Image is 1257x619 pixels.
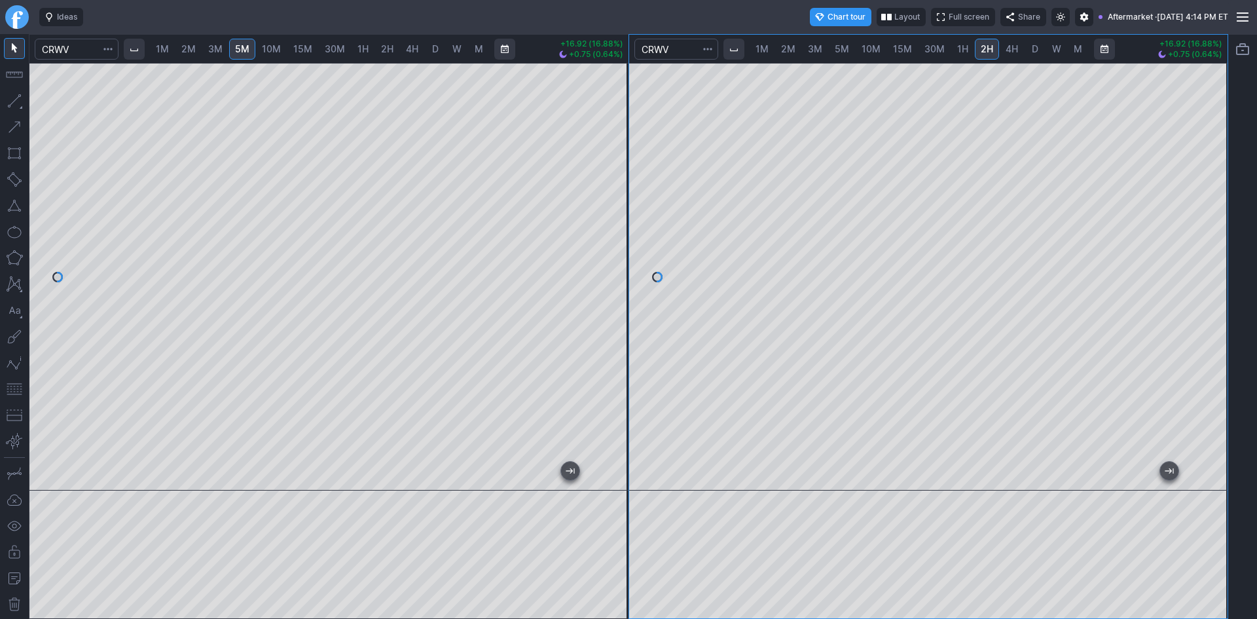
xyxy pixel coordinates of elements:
[4,489,25,510] button: Drawings autosave: Off
[475,43,483,54] span: M
[1232,39,1253,60] button: Portfolio watchlist
[287,39,318,60] a: 15M
[1160,462,1178,480] button: Jump to the most recent bar
[325,43,345,54] span: 30M
[4,274,25,295] button: XABCD
[775,39,801,60] a: 2M
[1000,39,1024,60] a: 4H
[4,594,25,615] button: Remove all drawings
[256,39,287,60] a: 10M
[810,8,871,26] button: Chart tour
[1032,43,1038,54] span: D
[452,43,462,54] span: W
[835,43,849,54] span: 5M
[559,40,623,48] p: +16.92 (16.88%)
[150,39,175,60] a: 1M
[1094,39,1115,60] button: Range
[1075,8,1093,26] button: Settings
[957,43,968,54] span: 1H
[1157,10,1228,24] span: [DATE] 4:14 PM ET
[5,5,29,29] a: Finviz.com
[634,39,718,60] input: Search
[756,43,769,54] span: 1M
[1168,50,1222,58] span: +0.75 (0.64%)
[1074,43,1082,54] span: M
[4,542,25,563] button: Lock drawings
[262,43,281,54] span: 10M
[319,39,351,60] a: 30M
[1046,39,1067,60] a: W
[156,43,169,54] span: 1M
[381,43,393,54] span: 2H
[887,39,918,60] a: 15M
[931,8,995,26] button: Full screen
[1025,39,1046,60] a: D
[924,43,945,54] span: 30M
[1158,40,1222,48] p: +16.92 (16.88%)
[781,43,795,54] span: 2M
[4,568,25,589] button: Add note
[4,248,25,269] button: Polygon
[4,90,25,111] button: Line
[1018,10,1040,24] span: Share
[750,39,774,60] a: 1M
[57,10,77,24] span: Ideas
[4,300,25,321] button: Text
[829,39,855,60] a: 5M
[4,431,25,452] button: Anchored VWAP
[808,43,822,54] span: 3M
[406,43,418,54] span: 4H
[877,8,926,26] button: Layout
[432,43,439,54] span: D
[981,43,993,54] span: 2H
[208,43,223,54] span: 3M
[181,43,196,54] span: 2M
[1108,10,1157,24] span: Aftermarket ·
[4,64,25,85] button: Measure
[828,10,865,24] span: Chart tour
[293,43,312,54] span: 15M
[894,10,920,24] span: Layout
[919,39,951,60] a: 30M
[357,43,369,54] span: 1H
[1052,43,1061,54] span: W
[4,117,25,138] button: Arrow
[4,463,25,484] button: Drawing mode: Single
[468,39,489,60] a: M
[375,39,399,60] a: 2H
[4,38,25,59] button: Mouse
[446,39,467,60] a: W
[494,39,515,60] button: Range
[4,405,25,426] button: Position
[723,39,744,60] button: Interval
[4,143,25,164] button: Rectangle
[99,39,117,60] button: Search
[1006,43,1018,54] span: 4H
[4,221,25,242] button: Ellipse
[1051,8,1070,26] button: Toggle light mode
[949,10,989,24] span: Full screen
[569,50,623,58] span: +0.75 (0.64%)
[352,39,374,60] a: 1H
[400,39,424,60] a: 4H
[802,39,828,60] a: 3M
[4,195,25,216] button: Triangle
[229,39,255,60] a: 5M
[4,326,25,347] button: Brush
[862,43,881,54] span: 10M
[235,43,249,54] span: 5M
[856,39,886,60] a: 10M
[175,39,202,60] a: 2M
[699,39,717,60] button: Search
[4,516,25,536] button: Hide drawings
[4,169,25,190] button: Rotated rectangle
[561,462,579,480] button: Jump to the most recent bar
[1000,8,1046,26] button: Share
[893,43,912,54] span: 15M
[4,379,25,400] button: Fibonacci retracements
[951,39,974,60] a: 1H
[425,39,446,60] a: D
[202,39,228,60] a: 3M
[1068,39,1089,60] a: M
[975,39,999,60] a: 2H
